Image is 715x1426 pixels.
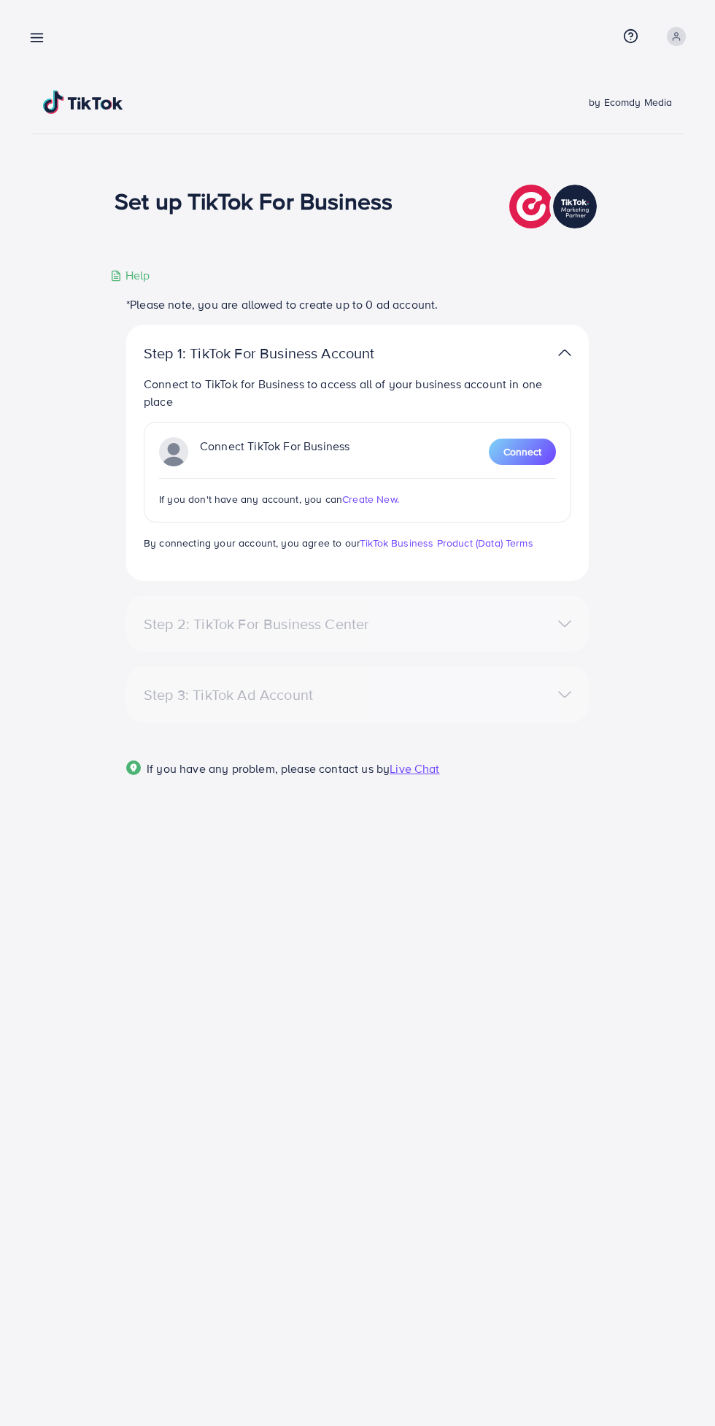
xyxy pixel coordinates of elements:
h1: Set up TikTok For Business [115,187,393,215]
img: Popup guide [126,760,141,775]
img: TikTok partner [509,181,600,232]
p: Step 1: TikTok For Business Account [144,344,421,362]
img: TikTok partner [558,342,571,363]
img: TikTok [43,90,123,114]
span: Live Chat [390,760,439,776]
p: *Please note, you are allowed to create up to 0 ad account. [126,296,589,313]
span: by Ecomdy Media [589,95,672,109]
div: Help [110,267,150,284]
span: If you have any problem, please contact us by [147,760,390,776]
